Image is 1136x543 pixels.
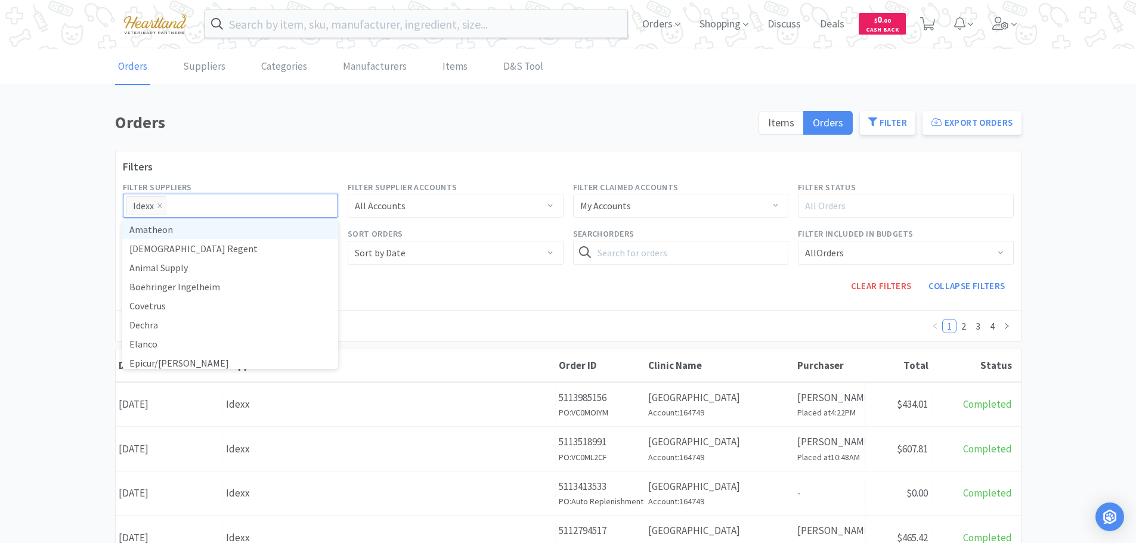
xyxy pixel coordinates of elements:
[843,274,920,298] button: Clear Filters
[1095,502,1124,531] div: Open Intercom Messenger
[559,495,642,508] h6: PO: Auto Replenishment Order
[122,258,338,277] li: Animal Supply
[122,220,338,239] li: Amatheon
[874,14,891,25] span: 0
[324,340,331,347] i: icon: check
[122,277,338,296] li: Boehringer Ingelheim
[897,398,928,411] span: $434.01
[348,227,403,240] label: Sort Orders
[205,10,628,38] input: Search by item, sku, manufacturer, ingredient, size...
[805,241,844,264] div: All Orders
[797,390,862,406] p: [PERSON_NAME]
[813,116,843,129] span: Orders
[340,49,410,85] a: Manufacturers
[797,406,862,419] h6: Placed at 4:22PM
[324,359,331,367] i: icon: check
[942,319,957,333] li: 1
[648,390,791,406] p: [GEOGRAPHIC_DATA]
[859,8,906,40] a: $0.00Cash Back
[559,434,642,450] p: 5113518991
[797,434,862,450] p: [PERSON_NAME]
[860,111,915,135] button: Filter
[559,359,642,372] div: Order ID
[324,302,331,309] i: icon: check
[798,181,856,194] label: Filter Status
[923,111,1022,135] button: Export Orders
[906,486,928,499] span: $0.00
[226,396,552,412] div: Idexx
[116,478,223,508] div: [DATE]
[963,442,1012,455] span: Completed
[573,181,679,194] label: Filter Claimed Accounts
[355,194,406,217] div: All Accounts
[648,434,791,450] p: [GEOGRAPHIC_DATA]
[122,334,338,353] li: Elanco
[355,241,406,264] div: Sort by Date
[763,19,806,30] a: Discuss
[324,283,331,290] i: icon: check
[648,406,791,419] h6: Account: 164749
[934,359,1012,372] div: Status
[324,226,331,233] i: icon: check
[986,319,999,333] a: 4
[559,479,642,495] p: 5113413533
[957,319,971,333] li: 2
[648,359,791,372] div: Clinic Name
[869,359,928,372] div: Total
[122,296,338,315] li: Covetrus
[768,116,794,129] span: Items
[963,398,1012,411] span: Completed
[573,227,634,240] label: Search Orders
[797,523,862,539] p: [PERSON_NAME]
[258,49,310,85] a: Categories
[971,319,985,333] a: 3
[115,7,195,40] img: cad7bdf275c640399d9c6e0c56f98fd2_10.png
[122,353,338,373] li: Epicur/[PERSON_NAME]
[798,227,913,240] label: Filter Included in Budgets
[119,359,220,372] div: Date
[348,181,457,194] label: Filter Supplier Accounts
[559,523,642,539] p: 5112794517
[805,200,996,212] div: All Orders
[815,19,849,30] a: Deals
[963,486,1012,499] span: Completed
[920,274,1014,298] button: Collapse Filters
[999,319,1014,333] li: Next Page
[500,49,546,85] a: D&S Tool
[648,451,791,464] h6: Account: 164749
[180,49,228,85] a: Suppliers
[123,159,1014,176] h3: Filters
[116,389,223,420] div: [DATE]
[573,241,789,265] input: Search for orders
[943,319,956,333] a: 1
[797,451,862,464] h6: Placed at 10:48AM
[648,495,791,508] h6: Account: 164749
[971,319,985,333] li: 3
[1003,322,1010,330] i: icon: right
[931,322,939,330] i: icon: left
[874,17,877,24] span: $
[126,196,166,215] li: Idexx
[580,194,631,217] div: My Accounts
[226,441,552,457] div: Idexx
[133,197,154,215] div: Idexx
[324,245,331,252] i: icon: check
[116,434,223,464] div: [DATE]
[559,390,642,406] p: 5113985156
[324,264,331,271] i: icon: check
[648,479,791,495] p: [GEOGRAPHIC_DATA]
[115,49,150,85] a: Orders
[324,321,331,328] i: icon: check
[226,485,552,501] div: Idexx
[115,109,751,136] h1: Orders
[226,359,553,372] div: Supplier
[897,442,928,455] span: $607.81
[928,319,942,333] li: Previous Page
[122,239,338,258] li: [DEMOGRAPHIC_DATA] Regent
[985,319,999,333] li: 4
[122,315,338,334] li: Dechra
[559,406,642,419] h6: PO: VC0MOIYM
[797,359,863,372] div: Purchaser
[123,181,192,194] label: Filter Suppliers
[559,451,642,464] h6: PO: VC0ML2CF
